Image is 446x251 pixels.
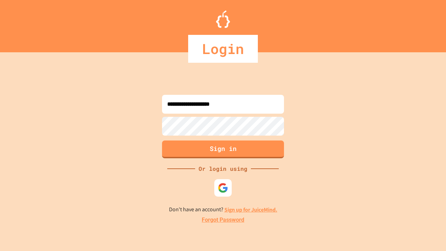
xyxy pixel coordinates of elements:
img: Logo.svg [216,10,230,28]
img: google-icon.svg [218,183,228,193]
div: Login [188,35,258,63]
div: Or login using [195,165,251,173]
a: Forgot Password [202,216,244,224]
button: Sign in [162,140,284,158]
p: Don't have an account? [169,205,277,214]
a: Sign up for JuiceMind. [224,206,277,213]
